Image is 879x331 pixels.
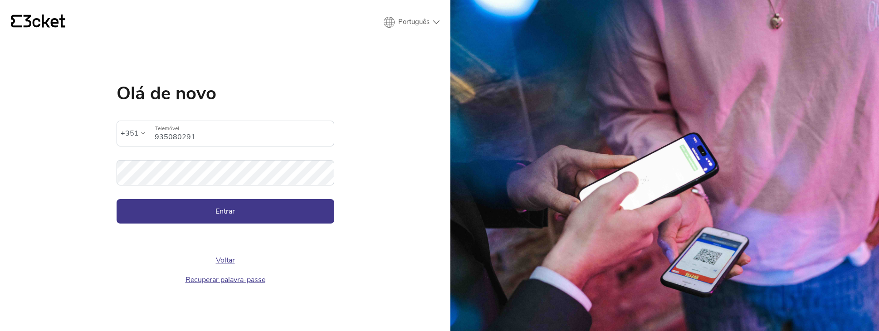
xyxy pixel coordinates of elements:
a: Recuperar palavra-passe [186,275,265,285]
input: Telemóvel [155,121,334,146]
button: Entrar [117,199,334,224]
a: Voltar [216,255,235,265]
label: Telemóvel [149,121,334,136]
div: +351 [121,127,139,140]
h1: Olá de novo [117,84,334,102]
g: {' '} [11,15,22,28]
a: {' '} [11,15,65,30]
